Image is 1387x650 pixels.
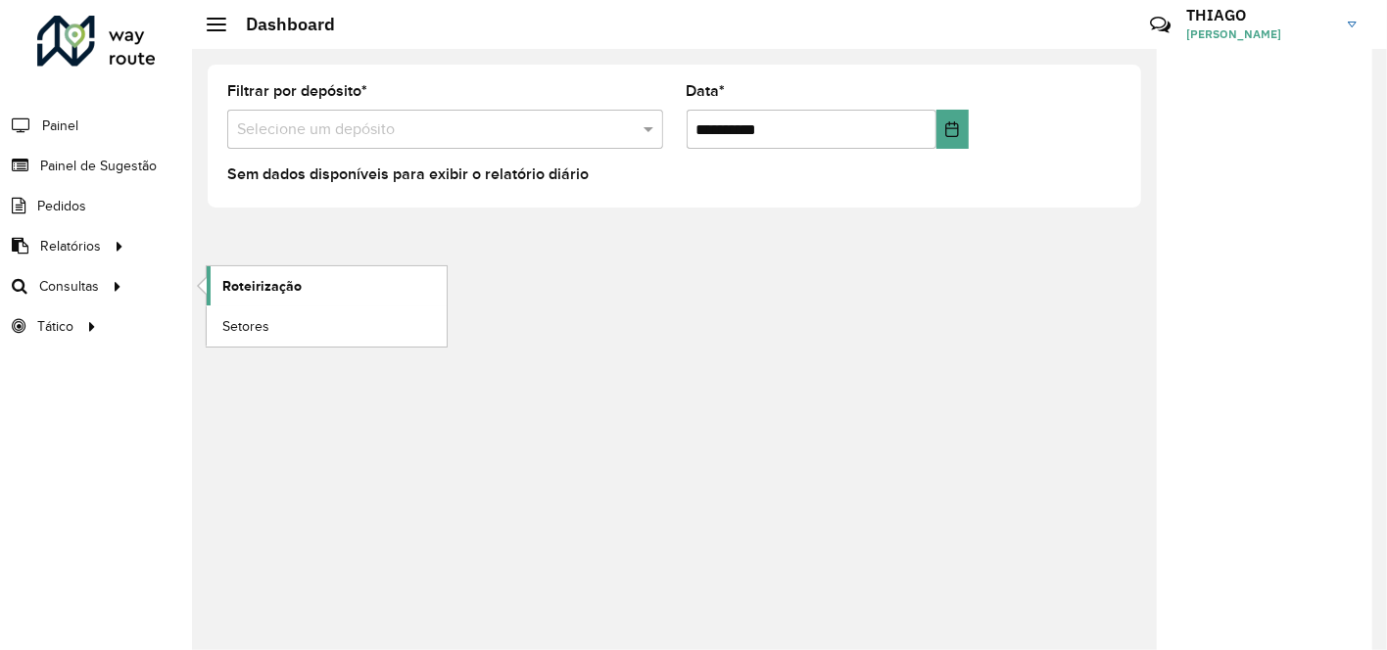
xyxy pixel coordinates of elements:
[37,196,86,216] span: Pedidos
[1186,6,1333,24] h3: THIAGO
[227,79,367,103] label: Filtrar por depósito
[207,266,447,305] a: Roteirização
[936,110,969,149] button: Choose Date
[40,236,101,256] span: Relatórios
[222,316,269,337] span: Setores
[227,162,589,186] label: Sem dados disponíveis para exibir o relatório diário
[222,276,302,297] span: Roteirização
[1139,4,1181,46] a: Contato Rápido
[40,156,157,176] span: Painel de Sugestão
[37,316,73,337] span: Tático
[1186,25,1333,43] span: [PERSON_NAME]
[42,116,78,136] span: Painel
[226,14,335,35] h2: Dashboard
[39,276,99,297] span: Consultas
[687,79,726,103] label: Data
[207,306,447,346] a: Setores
